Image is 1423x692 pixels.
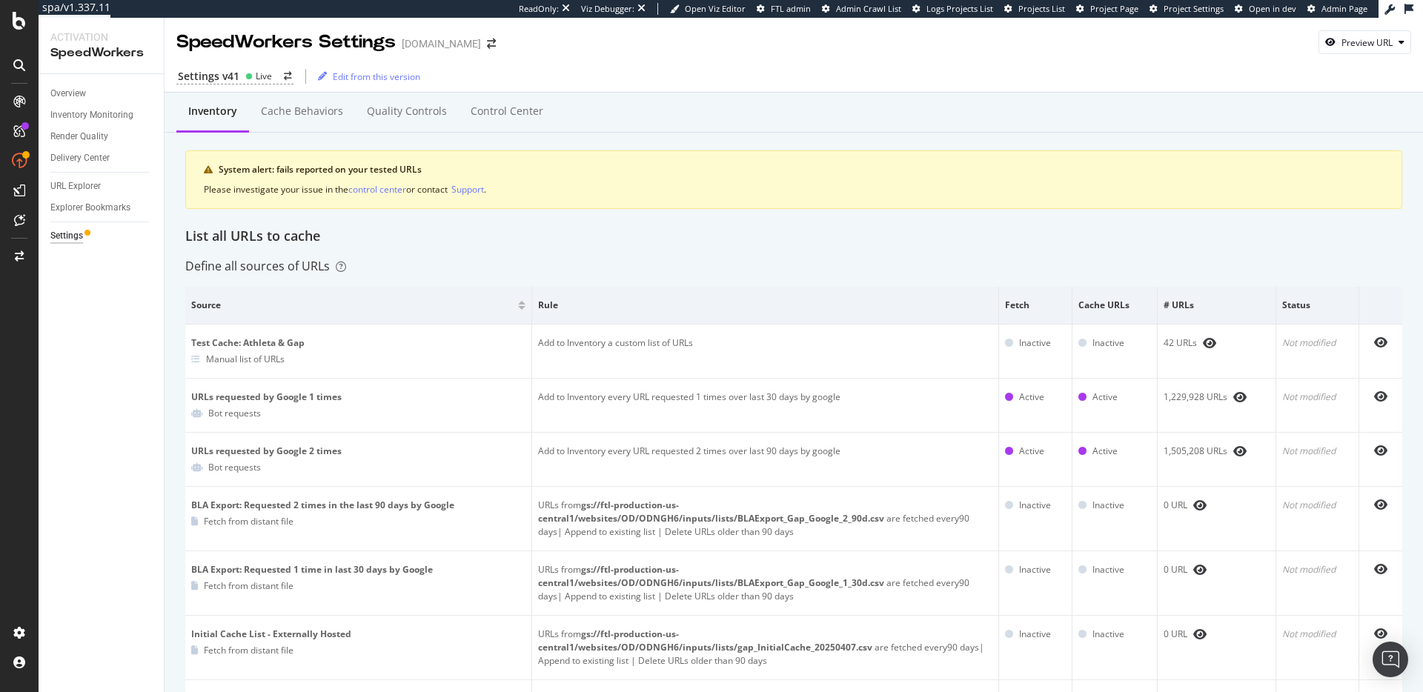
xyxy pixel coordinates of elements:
[532,433,999,487] td: Add to Inventory every URL requested 2 times over last 90 days by google
[1282,336,1353,350] div: Not modified
[1018,3,1065,14] span: Projects List
[50,30,152,44] div: Activation
[1282,445,1353,458] div: Not modified
[1019,563,1051,576] div: Inactive
[1164,563,1270,576] div: 0 URL
[50,228,83,244] div: Settings
[1092,336,1124,350] div: Inactive
[1019,445,1044,458] div: Active
[1019,499,1051,512] div: Inactive
[191,336,525,350] div: Test Cache: Athleta & Gap
[487,39,496,49] div: arrow-right-arrow-left
[50,129,108,144] div: Render Quality
[538,628,992,668] div: URLs from are fetched every 90 days | Append to existing list | Delete URLs older than 90 days
[1005,299,1062,312] span: Fetch
[50,200,153,216] a: Explorer Bookmarks
[50,107,153,123] a: Inventory Monitoring
[670,3,746,15] a: Open Viz Editor
[1092,390,1118,404] div: Active
[451,182,484,196] button: Support
[191,445,525,458] div: URLs requested by Google 2 times
[836,3,901,14] span: Admin Crawl List
[1092,563,1124,576] div: Inactive
[312,64,420,88] button: Edit from this version
[1164,628,1270,641] div: 0 URL
[1150,3,1224,15] a: Project Settings
[1282,563,1353,576] div: Not modified
[538,563,884,589] b: gs://ftl-production-us-central1/websites/OD/ODNGH6/inputs/lists/BLAExport_Gap_Google_1_30d.csv
[191,628,525,641] div: Initial Cache List - Externally Hosted
[1019,628,1051,641] div: Inactive
[1164,390,1270,404] div: 1,229,928 URLs
[451,183,484,196] div: Support
[204,579,293,592] div: Fetch from distant file
[1341,36,1393,49] div: Preview URL
[256,70,272,82] div: Live
[1374,499,1387,510] div: eye
[1164,3,1224,14] span: Project Settings
[1193,499,1207,511] div: eye
[926,3,993,14] span: Logs Projects List
[206,353,285,365] div: Manual list of URLs
[333,70,420,83] div: Edit from this version
[176,30,396,55] div: SpeedWorkers Settings
[1019,336,1051,350] div: Inactive
[1193,564,1207,576] div: eye
[50,179,101,194] div: URL Explorer
[1374,445,1387,456] div: eye
[538,499,992,539] div: URLs from are fetched every 90 days | Append to existing list | Delete URLs older than 90 days
[191,299,514,312] span: Source
[191,563,525,576] div: BLA Export: Requested 1 time in last 30 days by Google
[191,390,525,404] div: URLs requested by Google 1 times
[50,150,153,166] a: Delivery Center
[191,499,525,512] div: BLA Export: Requested 2 times in the last 90 days by Google
[581,3,634,15] div: Viz Debugger:
[1282,628,1353,641] div: Not modified
[178,69,239,84] div: Settings v41
[208,461,261,473] div: Bot requests
[1164,299,1266,312] span: # URLs
[348,182,406,196] button: control center
[188,104,237,119] div: Inventory
[1092,499,1124,512] div: Inactive
[519,3,559,15] div: ReadOnly:
[208,407,261,419] div: Bot requests
[532,325,999,379] td: Add to Inventory a custom list of URLs
[538,299,989,312] span: Rule
[348,183,406,196] div: control center
[757,3,811,15] a: FTL admin
[1193,628,1207,640] div: eye
[1019,390,1044,404] div: Active
[1090,3,1138,14] span: Project Page
[1233,391,1247,403] div: eye
[1318,30,1411,54] button: Preview URL
[50,179,153,194] a: URL Explorer
[261,104,343,119] div: Cache behaviors
[1374,563,1387,575] div: eye
[771,3,811,14] span: FTL admin
[532,379,999,433] td: Add to Inventory every URL requested 1 times over last 30 days by google
[204,644,293,656] div: Fetch from distant file
[204,515,293,528] div: Fetch from distant file
[538,628,872,653] b: gs://ftl-production-us-central1/websites/OD/ODNGH6/inputs/lists/gap_InitialCache_20250407.csv
[204,182,1384,196] div: Please investigate your issue in the or contact .
[50,200,130,216] div: Explorer Bookmarks
[185,258,346,275] div: Define all sources of URLs
[1307,3,1367,15] a: Admin Page
[1164,336,1270,350] div: 42 URLs
[50,150,110,166] div: Delivery Center
[685,3,746,14] span: Open Viz Editor
[1374,336,1387,348] div: eye
[284,72,292,81] div: arrow-right-arrow-left
[1374,390,1387,402] div: eye
[1282,390,1353,404] div: Not modified
[471,104,543,119] div: Control Center
[367,104,447,119] div: Quality Controls
[1373,642,1408,677] div: Open Intercom Messenger
[1076,3,1138,15] a: Project Page
[822,3,901,15] a: Admin Crawl List
[912,3,993,15] a: Logs Projects List
[1004,3,1065,15] a: Projects List
[1203,337,1216,349] div: eye
[1282,499,1353,512] div: Not modified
